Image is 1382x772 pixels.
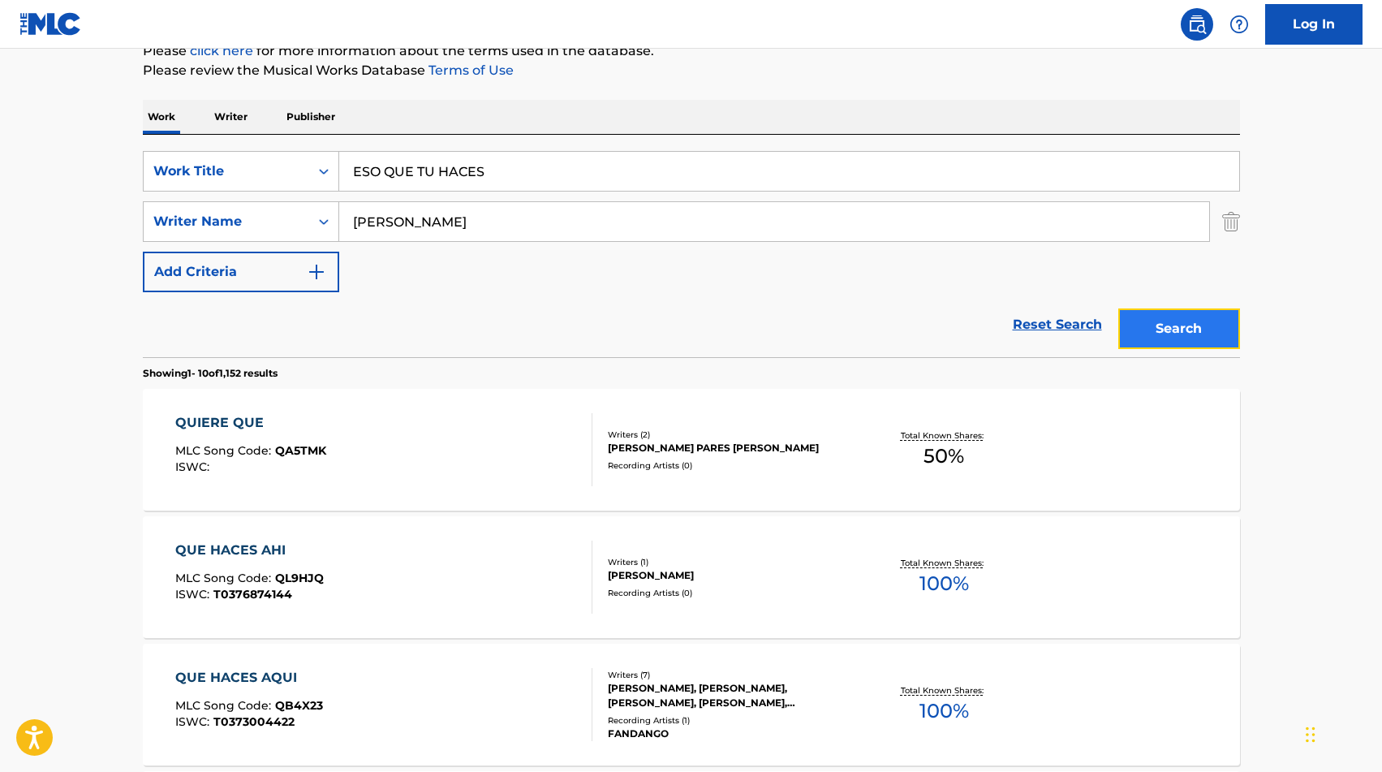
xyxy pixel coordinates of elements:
div: Help [1223,8,1255,41]
div: Work Title [153,162,299,181]
img: MLC Logo [19,12,82,36]
a: QUIERE QUEMLC Song Code:QA5TMKISWC:Writers (2)[PERSON_NAME] PARES [PERSON_NAME]Recording Artists ... [143,389,1240,511]
a: Log In [1265,4,1363,45]
div: Writers ( 1 ) [608,556,853,568]
a: Reset Search [1005,307,1110,343]
a: Public Search [1181,8,1213,41]
p: Publisher [282,100,340,134]
img: 9d2ae6d4665cec9f34b9.svg [307,262,326,282]
p: Showing 1 - 10 of 1,152 results [143,366,278,381]
iframe: Chat Widget [1301,694,1382,772]
p: Writer [209,100,252,134]
div: [PERSON_NAME], [PERSON_NAME], [PERSON_NAME], [PERSON_NAME], [PERSON_NAME], [PERSON_NAME], [PERSON... [608,681,853,710]
span: ISWC : [175,714,213,729]
p: Work [143,100,180,134]
span: 100 % [919,569,969,598]
span: QB4X23 [275,698,323,713]
img: search [1187,15,1207,34]
div: Recording Artists ( 0 ) [608,459,853,472]
span: T0376874144 [213,587,292,602]
div: FANDANGO [608,727,853,741]
p: Total Known Shares: [901,429,988,442]
span: MLC Song Code : [175,571,275,585]
span: QL9HJQ [275,571,324,585]
p: Total Known Shares: [901,684,988,697]
div: QUE HACES AQUI [175,668,323,688]
div: Recording Artists ( 0 ) [608,587,853,599]
button: Search [1118,308,1240,349]
a: Terms of Use [425,63,514,78]
a: QUE HACES AHIMLC Song Code:QL9HJQISWC:T0376874144Writers (1)[PERSON_NAME]Recording Artists (0)Tot... [143,516,1240,638]
div: Recording Artists ( 1 ) [608,714,853,727]
div: QUE HACES AHI [175,541,324,560]
div: [PERSON_NAME] PARES [PERSON_NAME] [608,441,853,455]
span: MLC Song Code : [175,443,275,458]
span: ISWC : [175,587,213,602]
img: Delete Criterion [1222,201,1240,242]
div: Writers ( 2 ) [608,429,853,441]
a: click here [190,43,253,58]
span: 50 % [923,442,964,471]
span: MLC Song Code : [175,698,275,713]
div: Writers ( 7 ) [608,669,853,681]
div: Writer Name [153,212,299,231]
div: Widget de chat [1301,694,1382,772]
span: T0373004422 [213,714,295,729]
span: 100 % [919,697,969,726]
form: Search Form [143,151,1240,357]
a: QUE HACES AQUIMLC Song Code:QB4X23ISWC:T0373004422Writers (7)[PERSON_NAME], [PERSON_NAME], [PERSO... [143,644,1240,766]
button: Add Criteria [143,252,339,292]
div: [PERSON_NAME] [608,568,853,583]
span: QA5TMK [275,443,326,458]
div: QUIERE QUE [175,413,326,433]
span: ISWC : [175,459,213,474]
img: help [1229,15,1249,34]
p: Total Known Shares: [901,557,988,569]
p: Please review the Musical Works Database [143,61,1240,80]
div: Arrastrar [1306,710,1315,759]
p: Please for more information about the terms used in the database. [143,41,1240,61]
